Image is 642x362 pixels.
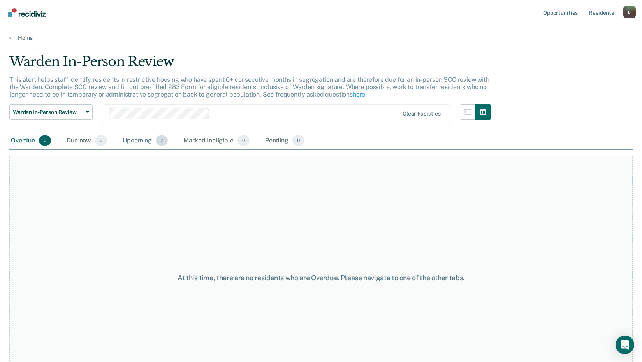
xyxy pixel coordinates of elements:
[292,135,304,146] span: 0
[95,135,107,146] span: 0
[9,132,53,149] div: Overdue0
[353,91,365,98] a: here
[121,132,169,149] div: Upcoming7
[403,111,441,117] div: Clear facilities
[9,54,491,76] div: Warden In-Person Review
[8,8,46,17] img: Recidiviz
[13,109,83,116] span: Warden In-Person Review
[9,104,93,120] button: Warden In-Person Review
[616,336,634,354] div: Open Intercom Messenger
[623,6,636,18] button: Profile dropdown button
[39,135,51,146] span: 0
[623,6,636,18] div: B
[264,132,306,149] div: Pending0
[165,274,477,282] div: At this time, there are no residents who are Overdue. Please navigate to one of the other tabs.
[65,132,109,149] div: Due now0
[9,34,633,41] a: Home
[156,135,168,146] span: 7
[237,135,250,146] span: 0
[182,132,251,149] div: Marked Ineligible0
[9,76,489,98] p: This alert helps staff identify residents in restrictive housing who have spent 6+ consecutive mo...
